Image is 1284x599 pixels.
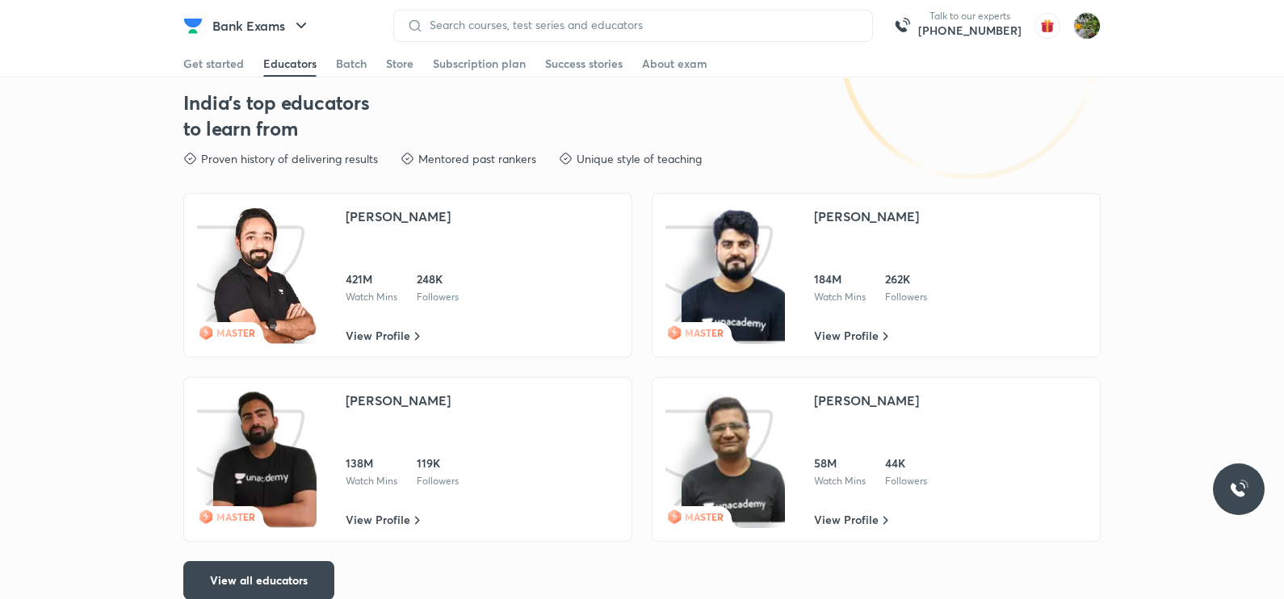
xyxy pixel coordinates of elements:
div: Store [386,56,413,72]
div: Subscription plan [433,56,526,72]
a: View Profile [814,328,888,344]
div: About exam [642,56,707,72]
span: View Profile [814,328,879,344]
div: 421M [346,271,397,287]
a: Educators [263,51,317,77]
a: Batch [336,51,367,77]
img: Sweksha soni [1073,12,1101,40]
div: 119K [417,455,459,471]
div: Watch Mins [346,291,397,304]
a: View Profile [814,512,888,528]
div: Followers [417,475,459,488]
input: Search courses, test series and educators [423,19,859,31]
div: Followers [885,291,927,304]
div: [PERSON_NAME] [346,207,451,226]
p: Talk to our experts [918,10,1022,23]
div: 248K [417,271,459,287]
span: View Profile [346,328,410,344]
div: 44K [885,455,927,471]
img: class [213,391,317,528]
div: 58M [814,455,866,471]
div: Watch Mins [346,475,397,488]
div: [PERSON_NAME] [814,207,919,226]
img: icon [197,391,317,528]
p: Unique style of teaching [577,151,702,167]
span: View Profile [346,512,410,528]
p: Mentored past rankers [418,151,536,167]
div: Success stories [545,56,623,72]
p: Proven history of delivering results [201,151,378,167]
h3: India's top educators to learn from [183,90,371,141]
a: Store [386,51,413,77]
a: iconclassMASTER[PERSON_NAME]138MWatch Mins119KFollowersView Profile [183,377,632,542]
div: Followers [885,475,927,488]
div: Get started [183,56,244,72]
img: icon [665,391,786,528]
span: MASTER [216,326,255,339]
span: MASTER [685,326,724,339]
img: icon [665,207,786,344]
div: 262K [885,271,927,287]
a: iconclassMASTER[PERSON_NAME]421MWatch Mins248KFollowersView Profile [183,193,632,358]
a: Subscription plan [433,51,526,77]
span: View Profile [814,512,879,528]
div: Followers [417,291,459,304]
div: Watch Mins [814,291,866,304]
a: View Profile [346,512,420,528]
a: About exam [642,51,707,77]
div: Educators [263,56,317,72]
a: [PHONE_NUMBER] [918,23,1022,39]
a: iconclassMASTER[PERSON_NAME]58MWatch Mins44KFollowersView Profile [652,377,1101,542]
img: avatar [1034,13,1060,39]
span: MASTER [685,510,724,523]
img: class [682,207,785,344]
a: Get started [183,51,244,77]
img: icon [197,207,317,344]
img: class [682,391,785,528]
img: call-us [886,10,918,42]
a: iconclassMASTER[PERSON_NAME]184MWatch Mins262KFollowersView Profile [652,193,1101,358]
div: [PERSON_NAME] [814,391,919,410]
div: 184M [814,271,866,287]
button: Bank Exams [203,10,321,42]
a: Success stories [545,51,623,77]
div: [PERSON_NAME] [346,391,451,410]
span: View all educators [210,572,308,589]
img: class [213,207,317,344]
div: 138M [346,455,397,471]
div: Batch [336,56,367,72]
span: MASTER [216,510,255,523]
img: Company Logo [183,16,203,36]
a: View Profile [346,328,420,344]
div: Watch Mins [814,475,866,488]
img: ttu [1229,480,1248,499]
